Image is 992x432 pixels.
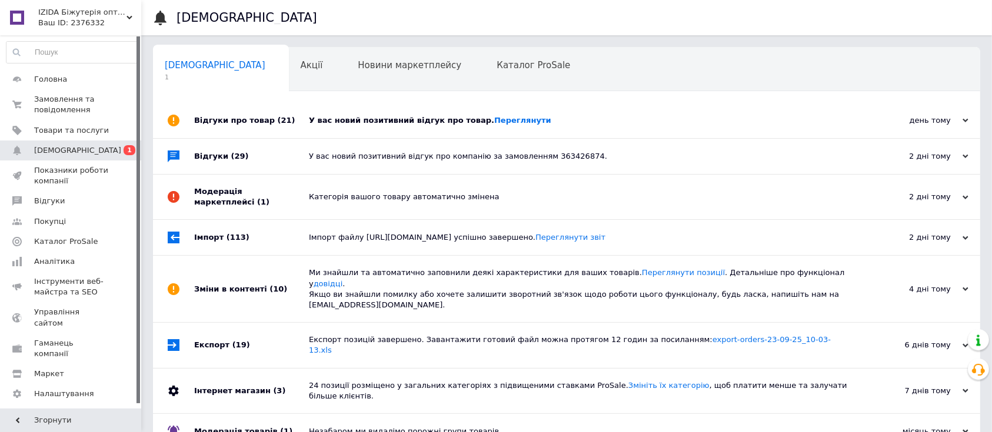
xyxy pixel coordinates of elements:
[278,116,295,125] span: (21)
[34,145,121,156] span: [DEMOGRAPHIC_DATA]
[6,42,138,63] input: Пошук
[34,125,109,136] span: Товари та послуги
[301,60,323,71] span: Акції
[194,139,309,174] div: Відгуки
[194,369,309,413] div: Інтернет магазин
[851,386,968,396] div: 7 днів тому
[38,18,141,28] div: Ваш ID: 2376332
[309,267,851,310] div: Ми знайшли та автоматично заповнили деякі характеристики для ваших товарів. . Детальніше про функ...
[494,116,551,125] a: Переглянути
[34,94,109,115] span: Замовлення та повідомлення
[194,103,309,138] div: Відгуки про товар
[165,60,265,71] span: [DEMOGRAPHIC_DATA]
[642,268,725,277] a: Переглянути позиції
[194,323,309,367] div: Експорт
[314,279,343,288] a: довідці
[628,381,710,390] a: Змініть їх категорію
[309,115,851,126] div: У вас новий позитивний відгук про товар.
[34,389,94,399] span: Налаштування
[851,115,968,126] div: день тому
[34,236,98,247] span: Каталог ProSale
[124,145,135,155] span: 1
[177,11,317,25] h1: [DEMOGRAPHIC_DATA]
[309,192,851,202] div: Категорія вашого товару автоматично змінена
[165,73,265,82] span: 1
[34,165,109,186] span: Показники роботи компанії
[34,369,64,379] span: Маркет
[194,220,309,255] div: Імпорт
[34,216,66,227] span: Покупці
[194,256,309,322] div: Зміни в контенті
[34,276,109,297] span: Інструменти веб-майстра та SEO
[309,151,851,162] div: У вас новий позитивний відгук про компанію за замовленням 363426874.
[851,232,968,243] div: 2 дні тому
[34,196,65,206] span: Відгуки
[34,256,75,267] span: Аналітика
[269,284,287,293] span: (10)
[34,74,67,85] span: Головна
[273,386,285,395] span: (3)
[34,338,109,359] span: Гаманець компанії
[309,232,851,243] div: Імпорт файлу [URL][DOMAIN_NAME] успішно завершено.
[851,151,968,162] div: 2 дні тому
[309,380,851,401] div: 24 позиції розміщено у загальних категоріях з підвищеними ставками ProSale. , щоб платити менше т...
[257,197,269,206] span: (1)
[497,60,570,71] span: Каталог ProSale
[309,334,851,356] div: Експорт позицій завершено. Завантажити готовий файл можна протягом 12 годин за посиланням:
[851,192,968,202] div: 2 дні тому
[34,307,109,328] span: Управління сайтом
[358,60,461,71] span: Новини маркетплейсу
[194,175,309,219] div: Модерація маркетплейсі
[851,340,968,350] div: 6 днів тому
[227,233,249,242] span: (113)
[232,340,250,349] span: (19)
[231,152,249,160] span: (29)
[38,7,127,18] span: IZIDA Біжутерія оптом, натуральне каміння та перли, фурнітура для біжутерії оптом
[851,284,968,294] div: 4 дні тому
[535,233,605,242] a: Переглянути звіт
